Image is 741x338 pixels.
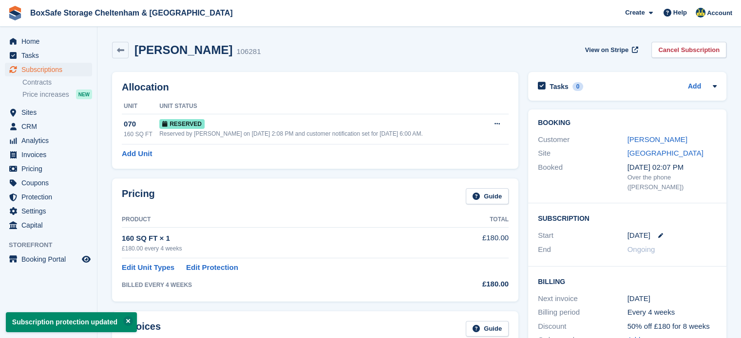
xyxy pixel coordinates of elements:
[21,35,80,48] span: Home
[76,89,92,99] div: NEW
[5,176,92,190] a: menu
[8,6,22,20] img: stora-icon-8386f47178a22dfd0bd8f6a31ec36ba5ce8667c1dd55bd0f319d3a0aa187defe.svg
[5,252,92,266] a: menu
[437,279,509,290] div: £180.00
[651,42,726,58] a: Cancel Subscription
[22,90,69,99] span: Price increases
[80,253,92,265] a: Preview store
[707,8,732,18] span: Account
[236,46,261,57] div: 106281
[538,119,717,127] h2: Booking
[122,188,155,204] h2: Pricing
[5,204,92,218] a: menu
[538,276,717,286] h2: Billing
[21,204,80,218] span: Settings
[538,213,717,223] h2: Subscription
[538,230,627,241] div: Start
[186,262,238,273] a: Edit Protection
[122,262,174,273] a: Edit Unit Types
[5,218,92,232] a: menu
[696,8,705,18] img: Kim Virabi
[627,173,717,192] div: Over the phone ([PERSON_NAME])
[437,227,509,258] td: £180.00
[466,188,509,204] a: Guide
[122,212,437,228] th: Product
[21,134,80,147] span: Analytics
[572,82,584,91] div: 0
[538,293,627,304] div: Next invoice
[466,321,509,337] a: Guide
[538,148,627,159] div: Site
[21,218,80,232] span: Capital
[5,134,92,147] a: menu
[122,233,437,244] div: 160 SQ FT × 1
[627,307,717,318] div: Every 4 weeks
[581,42,640,58] a: View on Stripe
[26,5,236,21] a: BoxSafe Storage Cheltenham & [GEOGRAPHIC_DATA]
[5,49,92,62] a: menu
[5,106,92,119] a: menu
[625,8,645,18] span: Create
[122,321,161,337] h2: Invoices
[627,149,703,157] a: [GEOGRAPHIC_DATA]
[627,293,717,304] div: [DATE]
[159,129,483,138] div: Reserved by [PERSON_NAME] on [DATE] 2:08 PM and customer notification set for [DATE] 6:00 AM.
[21,63,80,76] span: Subscriptions
[122,244,437,253] div: £180.00 every 4 weeks
[159,119,205,129] span: Reserved
[5,162,92,176] a: menu
[5,190,92,204] a: menu
[21,162,80,176] span: Pricing
[627,162,717,173] div: [DATE] 02:07 PM
[21,120,80,133] span: CRM
[21,176,80,190] span: Coupons
[5,63,92,76] a: menu
[538,321,627,332] div: Discount
[124,130,159,139] div: 160 SQ FT
[627,245,655,253] span: Ongoing
[124,119,159,130] div: 070
[22,89,92,100] a: Price increases NEW
[538,307,627,318] div: Billing period
[21,106,80,119] span: Sites
[627,135,687,143] a: [PERSON_NAME]
[122,82,509,93] h2: Allocation
[673,8,687,18] span: Help
[21,148,80,161] span: Invoices
[627,321,717,332] div: 50% off £180 for 8 weeks
[627,230,650,241] time: 2025-09-04 00:00:00 UTC
[21,49,80,62] span: Tasks
[538,244,627,255] div: End
[688,81,701,92] a: Add
[134,43,232,56] h2: [PERSON_NAME]
[21,190,80,204] span: Protection
[9,240,97,250] span: Storefront
[538,134,627,145] div: Customer
[122,148,152,160] a: Add Unit
[5,120,92,133] a: menu
[5,35,92,48] a: menu
[122,281,437,289] div: BILLED EVERY 4 WEEKS
[159,99,483,114] th: Unit Status
[22,78,92,87] a: Contracts
[538,162,627,192] div: Booked
[585,45,628,55] span: View on Stripe
[21,252,80,266] span: Booking Portal
[5,148,92,161] a: menu
[437,212,509,228] th: Total
[6,312,137,332] p: Subscription protection updated
[122,99,159,114] th: Unit
[550,82,569,91] h2: Tasks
